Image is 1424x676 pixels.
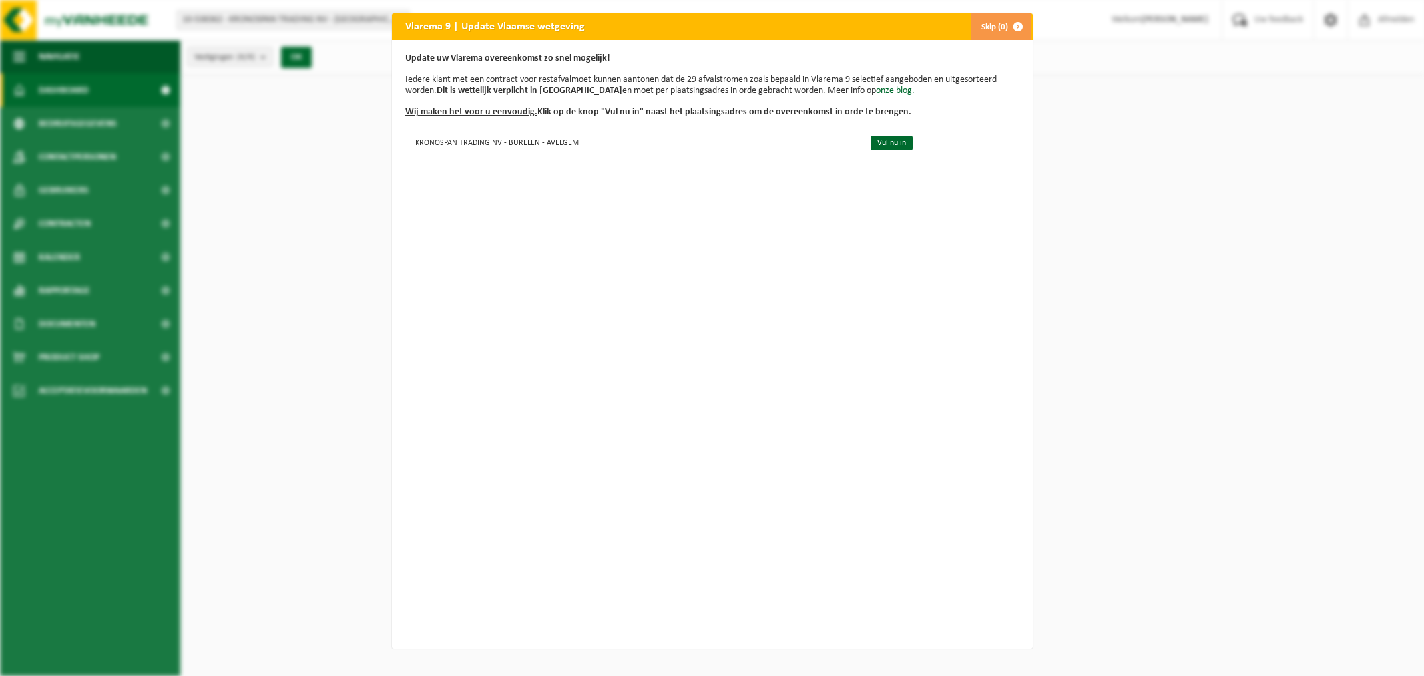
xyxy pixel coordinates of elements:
[405,53,1019,118] p: moet kunnen aantonen dat de 29 afvalstromen zoals bepaald in Vlarema 9 selectief aangeboden en ui...
[392,13,598,39] h2: Vlarema 9 | Update Vlaamse wetgeving
[876,86,915,96] a: onze blog.
[405,107,537,117] u: Wij maken het voor u eenvoudig.
[971,13,1031,40] button: Skip (0)
[405,131,859,153] td: KRONOSPAN TRADING NV - BURELEN - AVELGEM
[405,107,911,117] b: Klik op de knop "Vul nu in" naast het plaatsingsadres om de overeenkomst in orde te brengen.
[437,86,622,96] b: Dit is wettelijk verplicht in [GEOGRAPHIC_DATA]
[405,53,610,63] b: Update uw Vlarema overeenkomst zo snel mogelijk!
[405,75,571,85] u: Iedere klant met een contract voor restafval
[871,136,913,150] a: Vul nu in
